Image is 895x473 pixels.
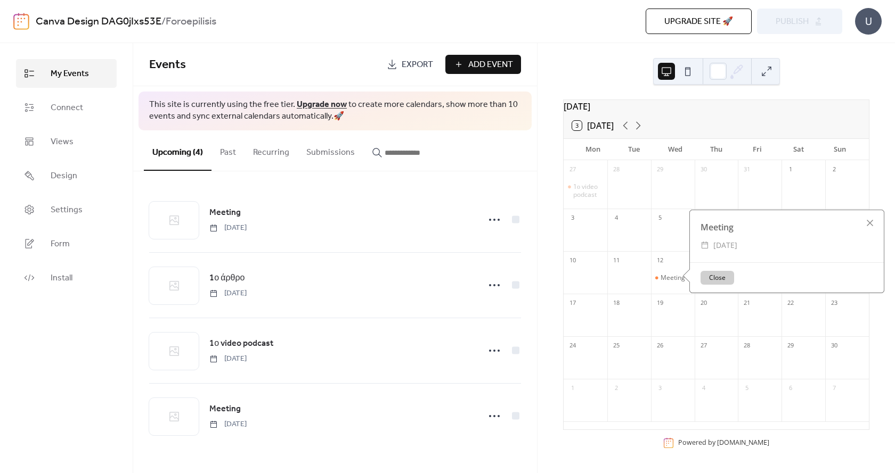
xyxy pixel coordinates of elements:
span: [DATE] [209,222,247,234]
div: 21 [741,297,753,309]
span: [DATE] [209,419,247,430]
a: Form [16,229,117,258]
span: Add Event [468,59,513,71]
div: 27 [698,340,710,352]
div: 5 [741,383,753,394]
div: 30 [698,164,710,176]
button: Add Event [445,55,521,74]
div: Wed [655,139,696,160]
div: Thu [696,139,737,160]
div: 2 [828,164,840,176]
a: Export [379,55,441,74]
div: 5 [654,212,666,224]
a: Canva Design DAG0jIxs53E [36,12,161,32]
div: 3 [654,383,666,394]
span: Upgrade site 🚀 [664,15,733,28]
button: Submissions [298,130,363,170]
div: Mon [572,139,613,160]
a: Views [16,127,117,156]
div: [DATE] [564,100,869,113]
div: 1 [567,383,579,394]
button: Upgrade site 🚀 [646,9,752,34]
div: Meeting [661,273,685,282]
span: Export [402,59,433,71]
a: 1ο video podcast [209,337,273,351]
span: [DATE] [209,288,247,299]
div: 10 [567,255,579,267]
div: Tue [613,139,654,160]
span: [DATE] [209,353,247,364]
button: Recurring [245,130,298,170]
div: 4 [698,383,710,394]
div: 19 [654,297,666,309]
div: 1 [785,164,796,176]
div: 6 [785,383,796,394]
span: Form [51,238,70,251]
div: 2 [611,383,622,394]
div: 29 [654,164,666,176]
a: 1ο άρθρο [209,271,245,285]
div: 28 [611,164,622,176]
div: 18 [611,297,622,309]
div: 23 [828,297,840,309]
div: 20 [698,297,710,309]
a: Meeting [209,206,241,220]
span: Events [149,53,186,77]
div: Meeting [651,273,695,282]
span: 1ο video podcast [209,337,273,350]
span: This site is currently using the free tier. to create more calendars, show more than 10 events an... [149,99,521,123]
a: Settings [16,195,117,224]
div: ​ [701,239,709,252]
a: Design [16,161,117,190]
a: [DOMAIN_NAME] [717,438,769,447]
a: Meeting [209,402,241,416]
div: 1ο video podcast [573,182,603,199]
span: Meeting [209,206,241,219]
div: U [855,8,882,35]
div: Powered by [678,438,769,447]
div: 30 [828,340,840,352]
span: Install [51,272,72,285]
a: Connect [16,93,117,122]
button: Past [211,130,245,170]
img: logo [13,13,29,30]
div: 29 [785,340,796,352]
a: Upgrade now [297,96,347,113]
div: 4 [611,212,622,224]
a: Install [16,263,117,292]
span: My Events [51,68,89,80]
div: Sun [819,139,860,160]
div: Fri [737,139,778,160]
div: 27 [567,164,579,176]
div: Sat [778,139,819,160]
span: Connect [51,102,83,114]
div: 24 [567,340,579,352]
span: Design [51,170,77,182]
div: Meeting [690,221,884,234]
b: Foroepilisis [166,12,216,32]
div: 26 [654,340,666,352]
button: Close [701,271,734,285]
b: / [161,12,166,32]
button: 3[DATE] [568,118,617,133]
a: My Events [16,59,117,88]
div: 1ο video podcast [564,182,607,199]
div: 12 [654,255,666,267]
div: 22 [785,297,796,309]
div: 28 [741,340,753,352]
span: Settings [51,204,83,217]
div: 11 [611,255,622,267]
div: 7 [828,383,840,394]
div: 3 [567,212,579,224]
span: [DATE] [713,239,737,252]
button: Upcoming (4) [144,130,211,171]
div: 25 [611,340,622,352]
div: 17 [567,297,579,309]
div: 31 [741,164,753,176]
span: Views [51,136,74,148]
